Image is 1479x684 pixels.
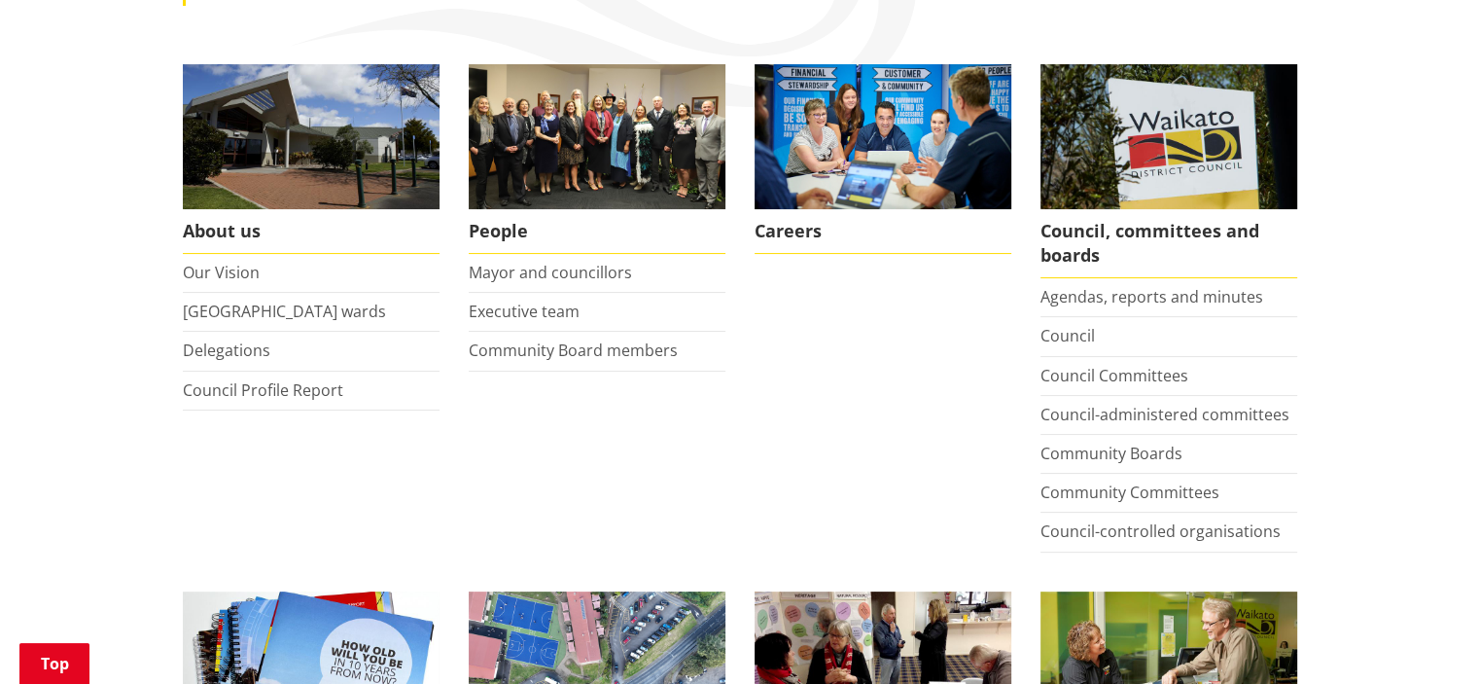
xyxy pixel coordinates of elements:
[1040,404,1289,425] a: Council-administered committees
[1040,521,1281,542] a: Council-controlled organisations
[1040,482,1219,503] a: Community Committees
[1040,286,1263,307] a: Agendas, reports and minutes
[183,379,343,401] a: Council Profile Report
[755,209,1011,254] span: Careers
[469,64,725,209] img: 2022 Council
[183,64,440,209] img: WDC Building 0015
[1040,443,1182,464] a: Community Boards
[469,262,632,283] a: Mayor and councillors
[183,262,260,283] a: Our Vision
[755,64,1011,254] a: Careers
[1040,365,1188,386] a: Council Committees
[1040,64,1297,278] a: Waikato-District-Council-sign Council, committees and boards
[19,643,89,684] a: Top
[1040,64,1297,209] img: Waikato-District-Council-sign
[183,209,440,254] span: About us
[755,64,1011,209] img: Office staff in meeting - Career page
[469,209,725,254] span: People
[183,340,270,361] a: Delegations
[469,301,580,322] a: Executive team
[183,64,440,254] a: WDC Building 0015 About us
[1040,325,1095,346] a: Council
[469,340,678,361] a: Community Board members
[1390,602,1460,672] iframe: Messenger Launcher
[469,64,725,254] a: 2022 Council People
[183,301,386,322] a: [GEOGRAPHIC_DATA] wards
[1040,209,1297,278] span: Council, committees and boards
